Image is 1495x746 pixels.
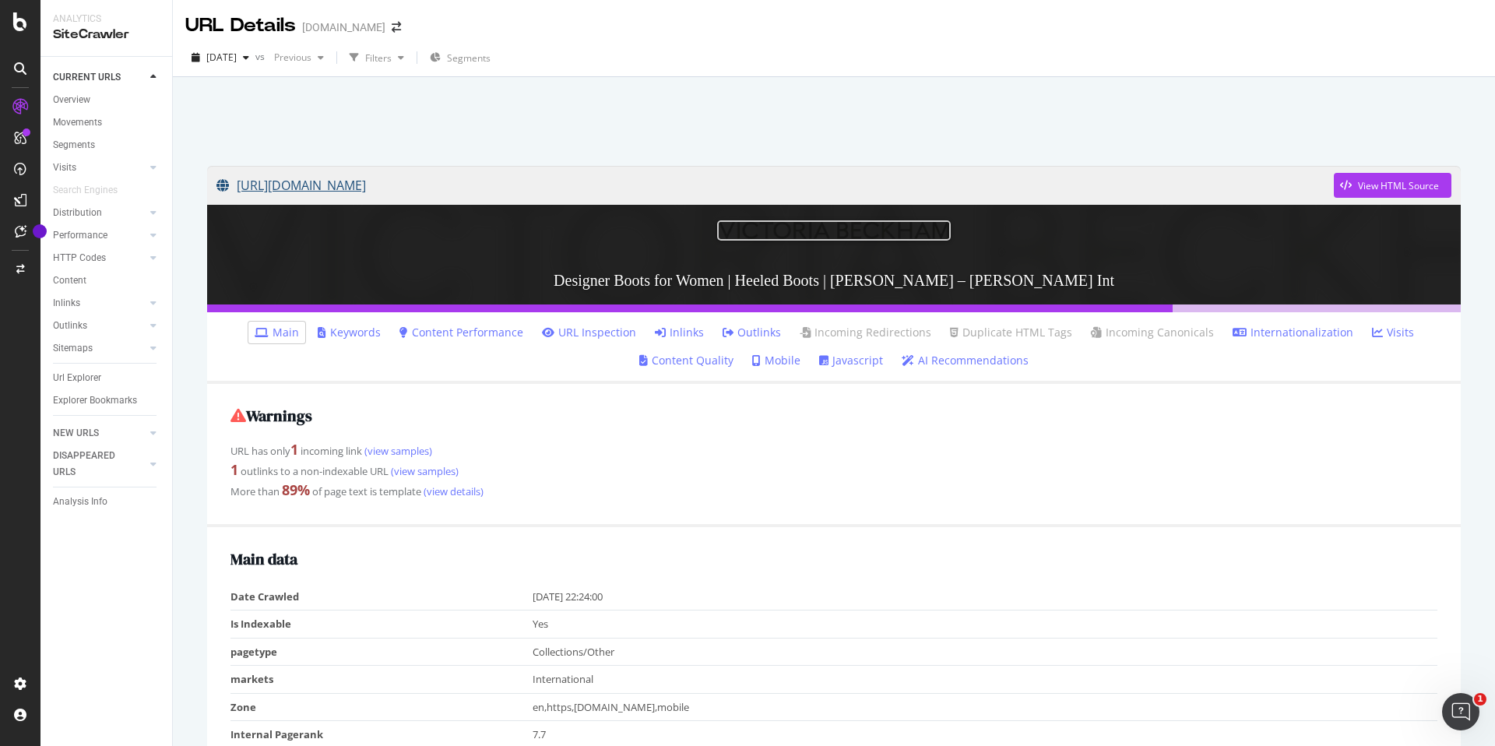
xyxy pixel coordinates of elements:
[53,273,161,289] a: Content
[533,611,1438,639] td: Yes
[185,12,296,39] div: URL Details
[399,325,523,340] a: Content Performance
[255,325,299,340] a: Main
[53,205,146,221] a: Distribution
[542,325,636,340] a: URL Inspection
[533,693,1438,721] td: en,https,[DOMAIN_NAME],mobile
[53,227,107,244] div: Performance
[53,182,118,199] div: Search Engines
[533,638,1438,666] td: Collections/Other
[53,227,146,244] a: Performance
[343,45,410,70] button: Filters
[53,392,161,409] a: Explorer Bookmarks
[53,137,95,153] div: Segments
[230,480,1437,501] div: More than of page text is template
[53,370,161,386] a: Url Explorer
[53,26,160,44] div: SiteCrawler
[800,325,931,340] a: Incoming Redirections
[53,448,132,480] div: DISAPPEARED URLS
[53,205,102,221] div: Distribution
[1358,179,1439,192] div: View HTML Source
[392,22,401,33] div: arrow-right-arrow-left
[33,224,47,238] div: Tooltip anchor
[268,51,311,64] span: Previous
[255,50,268,63] span: vs
[230,460,1437,480] div: outlinks to a non-indexable URL
[53,392,137,409] div: Explorer Bookmarks
[290,440,298,459] strong: 1
[389,464,459,478] a: (view samples)
[424,45,497,70] button: Segments
[53,273,86,289] div: Content
[1442,693,1479,730] iframe: Intercom live chat
[950,325,1072,340] a: Duplicate HTML Tags
[752,353,800,368] a: Mobile
[1372,325,1414,340] a: Visits
[723,325,781,340] a: Outlinks
[533,666,1438,694] td: International
[655,325,704,340] a: Inlinks
[282,480,310,499] strong: 89 %
[53,494,107,510] div: Analysis Info
[53,250,106,266] div: HTTP Codes
[639,353,733,368] a: Content Quality
[53,160,76,176] div: Visits
[230,611,533,639] td: Is Indexable
[53,12,160,26] div: Analytics
[230,666,533,694] td: markets
[53,494,161,510] a: Analysis Info
[318,325,381,340] a: Keywords
[230,693,533,721] td: Zone
[207,256,1461,304] h3: Designer Boots for Women | Heeled Boots | [PERSON_NAME] – [PERSON_NAME] Int
[902,353,1029,368] a: AI Recommendations
[53,318,146,334] a: Outlinks
[53,318,87,334] div: Outlinks
[53,295,146,311] a: Inlinks
[717,220,951,241] img: Designer Boots for Women | Heeled Boots | Victoria Beckham – Victoria Beckham Int
[53,250,146,266] a: HTTP Codes
[206,51,237,64] span: 2025 Sep. 15th
[53,69,146,86] a: CURRENT URLS
[53,69,121,86] div: CURRENT URLS
[1334,173,1451,198] button: View HTML Source
[53,425,146,442] a: NEW URLS
[421,484,484,498] a: (view details)
[53,114,161,131] a: Movements
[53,425,99,442] div: NEW URLS
[53,295,80,311] div: Inlinks
[53,340,146,357] a: Sitemaps
[53,182,133,199] a: Search Engines
[1474,693,1486,706] span: 1
[216,166,1334,205] a: [URL][DOMAIN_NAME]
[230,638,533,666] td: pagetype
[53,137,161,153] a: Segments
[1091,325,1214,340] a: Incoming Canonicals
[53,92,161,108] a: Overview
[53,114,102,131] div: Movements
[230,407,1437,424] h2: Warnings
[53,370,101,386] div: Url Explorer
[230,460,238,479] strong: 1
[185,45,255,70] button: [DATE]
[447,51,491,65] span: Segments
[230,440,1437,460] div: URL has only incoming link
[268,45,330,70] button: Previous
[819,353,883,368] a: Javascript
[53,160,146,176] a: Visits
[230,583,533,611] td: Date Crawled
[533,583,1438,611] td: [DATE] 22:24:00
[53,340,93,357] div: Sitemaps
[230,551,1437,568] h2: Main data
[302,19,385,35] div: [DOMAIN_NAME]
[1233,325,1353,340] a: Internationalization
[362,444,432,458] a: (view samples)
[365,51,392,65] div: Filters
[53,92,90,108] div: Overview
[53,448,146,480] a: DISAPPEARED URLS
